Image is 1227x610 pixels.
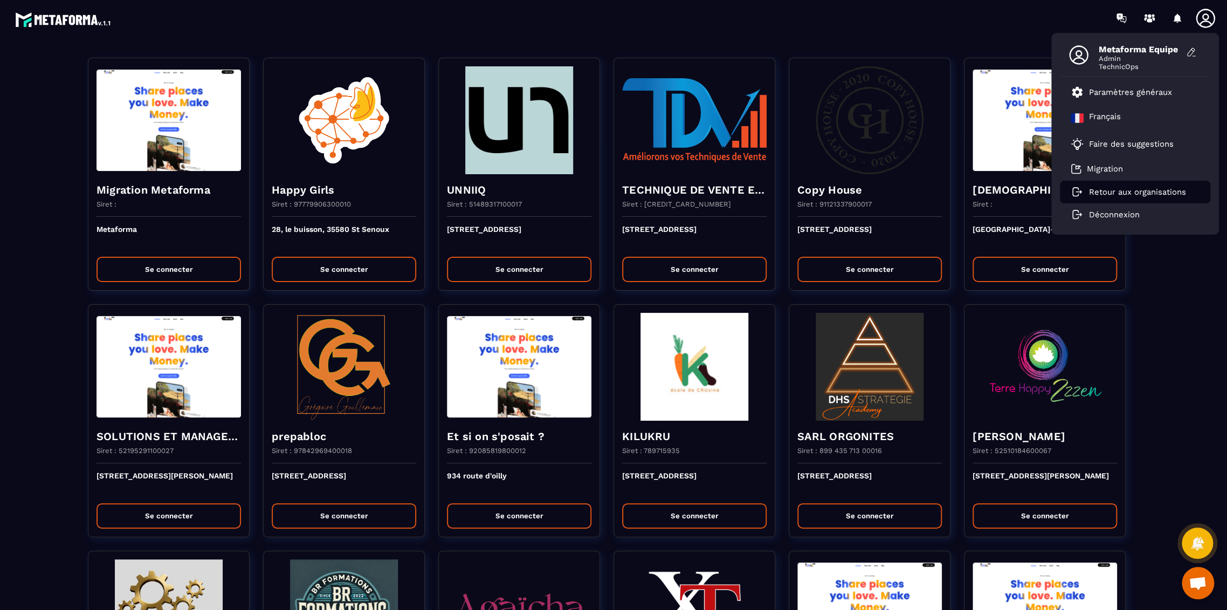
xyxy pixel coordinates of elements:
[447,447,526,455] p: Siret : 92085819800012
[447,429,591,444] h4: Et si on s'posait ?
[96,429,241,444] h4: SOLUTIONS ET MANAGERS
[1089,210,1140,220] p: Déconnexion
[272,257,416,282] button: Se connecter
[272,200,351,208] p: Siret : 97779906300010
[973,429,1117,444] h4: [PERSON_NAME]
[1182,567,1214,599] a: Mở cuộc trò chuyện
[447,182,591,197] h4: UNNIIQ
[973,503,1117,529] button: Se connecter
[96,225,241,249] p: Metaforma
[622,429,767,444] h4: KILUKRU
[622,200,731,208] p: Siret : [CREDIT_CARD_NUMBER]
[1099,54,1180,63] span: Admin
[96,313,241,421] img: funnel-background
[973,447,1051,455] p: Siret : 52510184600067
[447,503,591,529] button: Se connecter
[272,66,416,174] img: funnel-background
[622,257,767,282] button: Se connecter
[1071,86,1172,99] a: Paramètres généraux
[973,257,1117,282] button: Se connecter
[797,429,942,444] h4: SARL ORGONITES
[96,66,241,174] img: funnel-background
[1089,187,1186,197] p: Retour aux organisations
[797,182,942,197] h4: Copy House
[447,200,522,208] p: Siret : 51489317100017
[447,225,591,249] p: [STREET_ADDRESS]
[272,313,416,421] img: funnel-background
[973,200,992,208] p: Siret :
[622,471,767,495] p: [STREET_ADDRESS]
[622,182,767,197] h4: TECHNIQUE DE VENTE EDITION
[272,182,416,197] h4: Happy Girls
[622,225,767,249] p: [STREET_ADDRESS]
[1071,138,1186,150] a: Faire des suggestions
[797,200,872,208] p: Siret : 91121337900017
[15,10,112,29] img: logo
[1089,112,1121,125] p: Français
[1071,187,1186,197] a: Retour aux organisations
[272,225,416,249] p: 28, le buisson, 35580 St Senoux
[622,66,767,174] img: funnel-background
[622,503,767,529] button: Se connecter
[797,503,942,529] button: Se connecter
[973,225,1117,249] p: [GEOGRAPHIC_DATA]-Castel 10
[1087,164,1123,174] p: Migration
[272,447,352,455] p: Siret : 97842969400018
[797,257,942,282] button: Se connecter
[1099,44,1180,54] span: Metaforma Equipe
[96,182,241,197] h4: Migration Metaforma
[1071,163,1123,174] a: Migration
[447,66,591,174] img: funnel-background
[973,182,1117,197] h4: [DEMOGRAPHIC_DATA] [GEOGRAPHIC_DATA]
[447,471,591,495] p: 934 route d'oilly
[447,257,591,282] button: Se connecter
[973,66,1117,174] img: funnel-background
[622,313,767,421] img: funnel-background
[797,313,942,421] img: funnel-background
[797,225,942,249] p: [STREET_ADDRESS]
[447,313,591,421] img: funnel-background
[272,503,416,529] button: Se connecter
[96,471,241,495] p: [STREET_ADDRESS][PERSON_NAME]
[96,447,174,455] p: Siret : 52195291100027
[272,429,416,444] h4: prepabloc
[973,313,1117,421] img: funnel-background
[797,471,942,495] p: [STREET_ADDRESS]
[973,471,1117,495] p: [STREET_ADDRESS][PERSON_NAME]
[797,66,942,174] img: funnel-background
[797,447,882,455] p: Siret : 899 435 713 00016
[96,200,116,208] p: Siret :
[1089,87,1172,97] p: Paramètres généraux
[96,503,241,529] button: Se connecter
[96,257,241,282] button: Se connecter
[1099,63,1180,71] span: TechnicOps
[1089,139,1174,149] p: Faire des suggestions
[272,471,416,495] p: [STREET_ADDRESS]
[622,447,680,455] p: Siret : 789715935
